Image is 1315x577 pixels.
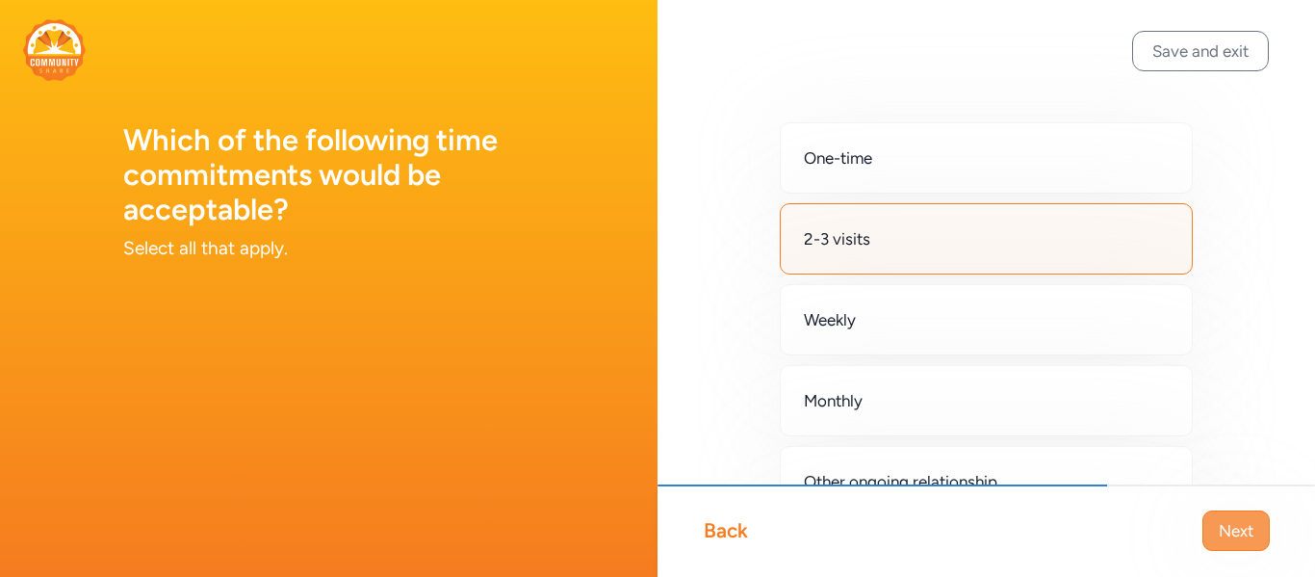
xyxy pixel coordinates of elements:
span: One-time [804,146,872,170]
h1: Which of the following time commitments would be acceptable? [123,123,534,227]
span: 2-3 visits [804,227,870,250]
img: logo [23,19,86,81]
span: Monthly [804,389,863,412]
button: Next [1202,511,1270,551]
div: Select all that apply. [123,235,534,262]
button: Save and exit [1132,31,1269,71]
div: Back [704,517,748,544]
span: Next [1219,519,1253,542]
span: Other ongoing relationship [804,470,997,493]
span: Weekly [804,308,856,331]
